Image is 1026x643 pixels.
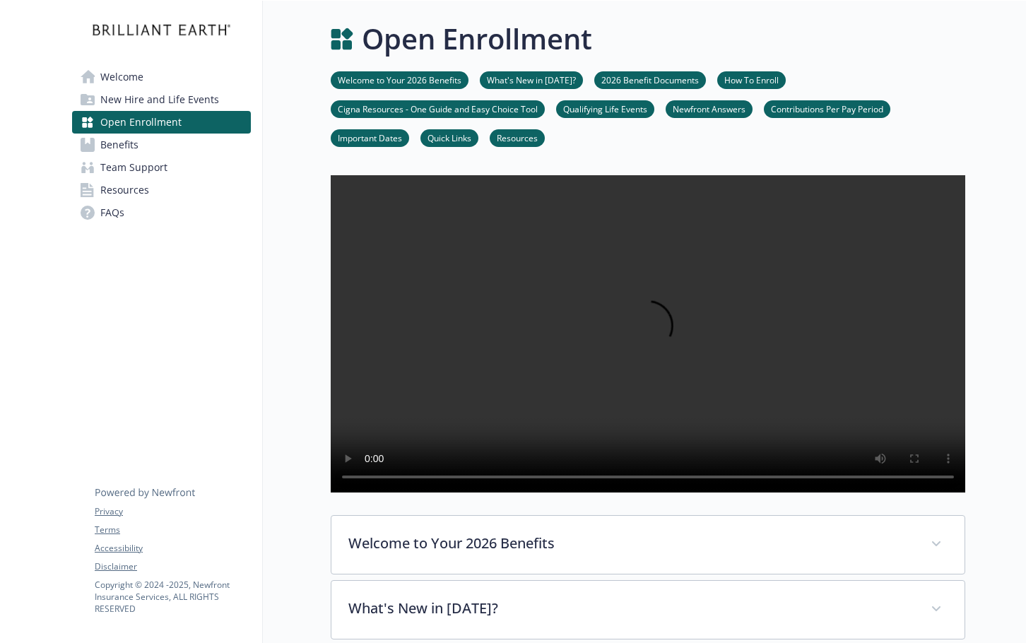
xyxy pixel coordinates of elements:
[362,18,592,60] h1: Open Enrollment
[717,73,786,86] a: How To Enroll
[348,533,914,554] p: Welcome to Your 2026 Benefits
[72,66,251,88] a: Welcome
[100,66,143,88] span: Welcome
[100,111,182,134] span: Open Enrollment
[420,131,478,144] a: Quick Links
[490,131,545,144] a: Resources
[95,579,250,615] p: Copyright © 2024 - 2025 , Newfront Insurance Services, ALL RIGHTS RESERVED
[480,73,583,86] a: What's New in [DATE]?
[95,505,250,518] a: Privacy
[72,88,251,111] a: New Hire and Life Events
[72,201,251,224] a: FAQs
[100,134,138,156] span: Benefits
[72,111,251,134] a: Open Enrollment
[556,102,654,115] a: Qualifying Life Events
[331,131,409,144] a: Important Dates
[764,102,890,115] a: Contributions Per Pay Period
[666,102,753,115] a: Newfront Answers
[72,156,251,179] a: Team Support
[331,581,965,639] div: What's New in [DATE]?
[331,516,965,574] div: Welcome to Your 2026 Benefits
[72,134,251,156] a: Benefits
[331,102,545,115] a: Cigna Resources - One Guide and Easy Choice Tool
[348,598,914,619] p: What's New in [DATE]?
[95,542,250,555] a: Accessibility
[100,201,124,224] span: FAQs
[95,560,250,573] a: Disclaimer
[594,73,706,86] a: 2026 Benefit Documents
[100,179,149,201] span: Resources
[72,179,251,201] a: Resources
[100,88,219,111] span: New Hire and Life Events
[95,524,250,536] a: Terms
[100,156,167,179] span: Team Support
[331,73,468,86] a: Welcome to Your 2026 Benefits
